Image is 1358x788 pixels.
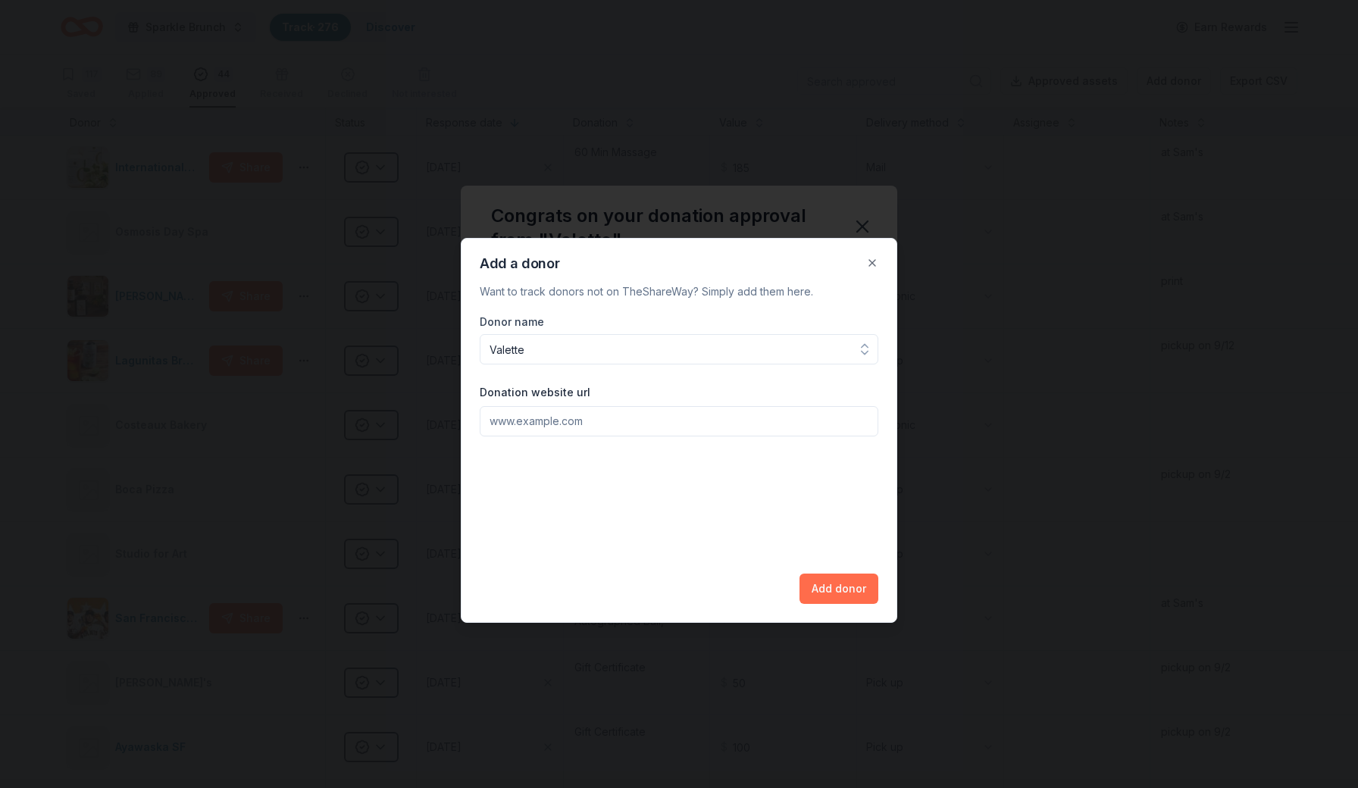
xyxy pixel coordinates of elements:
[480,257,854,270] h2: Add a donor
[480,334,878,364] input: Joe's Cafe
[480,406,878,436] input: www.example.com
[480,385,590,400] label: Donation website url
[480,283,878,301] p: Want to track donors not on TheShareWay? Simply add them here.
[480,313,878,331] label: Donor name
[799,574,878,604] button: Add donor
